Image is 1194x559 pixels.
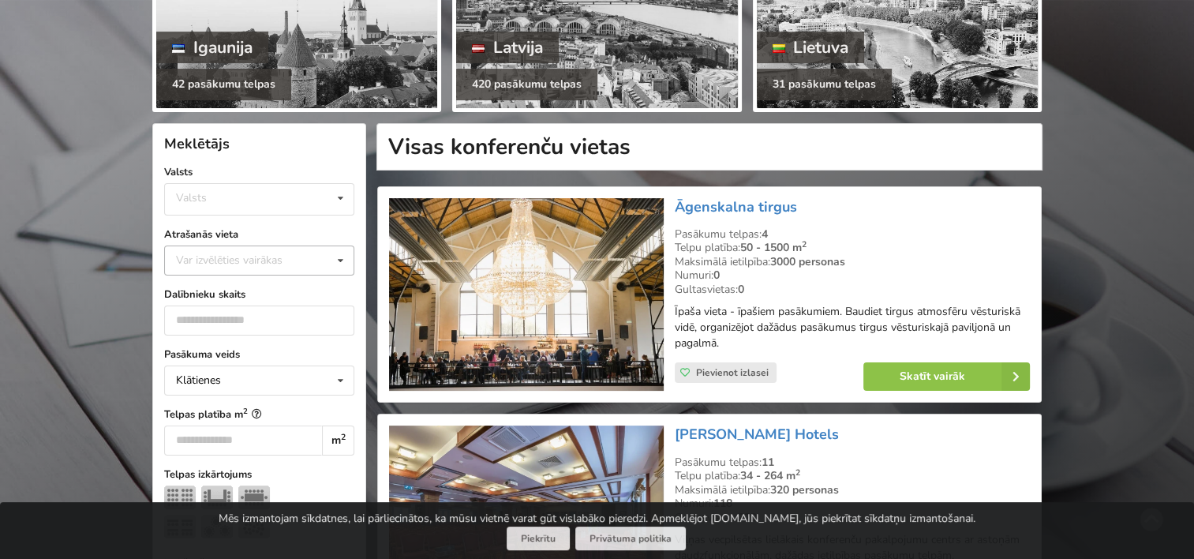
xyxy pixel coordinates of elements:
div: Gultasvietas: [675,283,1030,297]
img: Neierastas vietas | Rīga | Āgenskalna tirgus [389,198,663,392]
strong: 50 - 1500 m [740,240,807,255]
div: Latvija [456,32,559,63]
a: Āgenskalna tirgus [675,197,797,216]
button: Piekrītu [507,527,570,551]
div: 420 pasākumu telpas [456,69,597,100]
label: Atrašanās vieta [164,227,354,242]
strong: 3000 personas [770,254,845,269]
p: Īpaša vieta - īpašiem pasākumiem. Baudiet tirgus atmosfēru vēsturiskā vidē, organizējot dažādus p... [675,304,1030,351]
img: Sapulce [238,486,270,509]
label: Telpas platība m [164,407,354,422]
div: 31 pasākumu telpas [757,69,892,100]
div: Valsts [176,191,207,204]
label: Telpas izkārtojums [164,467,354,482]
div: Numuri: [675,268,1030,283]
img: Teātris [164,486,196,509]
sup: 2 [795,467,800,478]
div: m [322,426,354,456]
strong: 118 [713,496,732,511]
label: Dalībnieku skaits [164,287,354,302]
sup: 2 [341,431,346,443]
div: Numuri: [675,497,1030,511]
strong: 0 [713,268,720,283]
sup: 2 [243,406,248,416]
div: Klātienes [176,375,221,386]
div: Maksimālā ietilpība: [675,255,1030,269]
div: Lietuva [757,32,865,63]
div: Pasākumu telpas: [675,227,1030,242]
div: Var izvēlēties vairākas [172,251,318,269]
strong: 4 [762,227,768,242]
div: Telpu platība: [675,469,1030,483]
a: [PERSON_NAME] Hotels [675,425,839,444]
div: Igaunija [156,32,268,63]
div: Pasākumu telpas: [675,456,1030,470]
strong: 0 [738,282,744,297]
div: Telpu platība: [675,241,1030,255]
div: 42 pasākumu telpas [156,69,291,100]
label: Valsts [164,164,354,180]
a: Privātuma politika [575,527,686,551]
strong: 11 [762,455,774,470]
span: Meklētājs [164,134,230,153]
span: Pievienot izlasei [696,366,769,379]
img: U-Veids [201,486,233,509]
strong: 320 personas [770,482,839,497]
div: Maksimālā ietilpība: [675,483,1030,497]
h1: Visas konferenču vietas [376,123,1042,171]
label: Pasākuma veids [164,347,354,362]
a: Skatīt vairāk [863,362,1030,391]
sup: 2 [802,238,807,250]
strong: 34 - 264 m [740,468,800,483]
